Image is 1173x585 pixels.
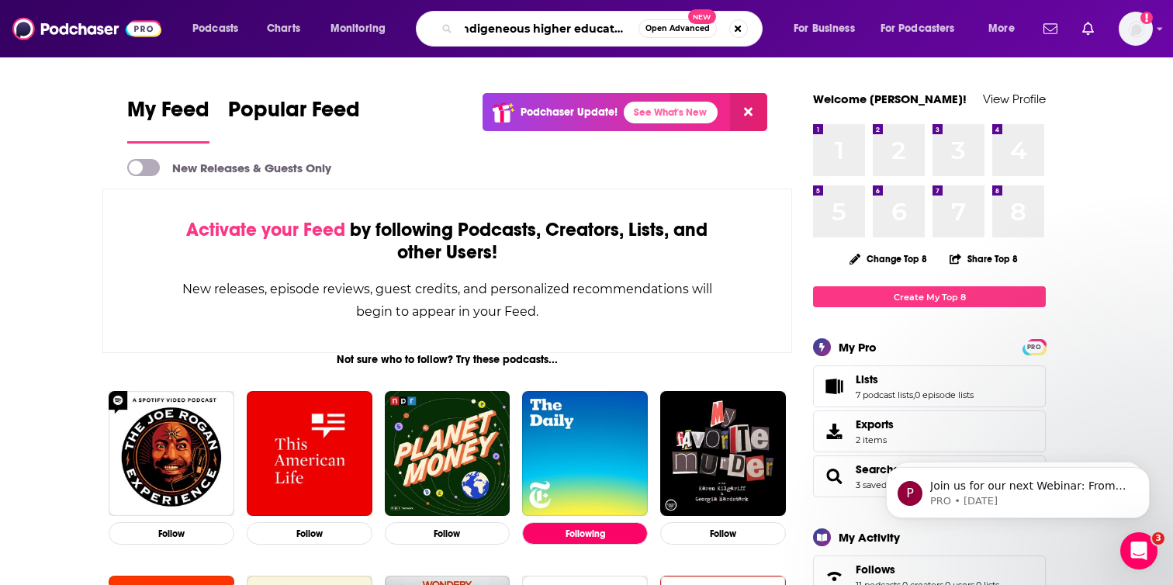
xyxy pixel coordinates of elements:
a: Charts [257,16,310,41]
span: Exports [856,417,894,431]
div: by following Podcasts, Creators, Lists, and other Users! [181,219,714,264]
span: 2 items [856,434,894,445]
svg: Add a profile image [1140,12,1153,24]
span: Activate your Feed [186,218,345,241]
a: 3 saved [856,479,887,490]
a: View Profile [983,92,1046,106]
span: Lists [813,365,1046,407]
span: Monitoring [330,18,386,40]
a: My Feed [127,96,209,144]
span: For Podcasters [881,18,955,40]
button: open menu [783,16,874,41]
span: Open Advanced [645,25,710,33]
div: My Activity [839,530,900,545]
button: Show profile menu [1119,12,1153,46]
span: Exports [818,421,849,442]
span: Follows [856,562,895,576]
span: More [988,18,1015,40]
button: Follow [247,522,372,545]
span: , [913,389,915,400]
div: Not sure who to follow? Try these podcasts... [102,353,792,366]
div: Search podcasts, credits, & more... [431,11,777,47]
a: Show notifications dropdown [1076,16,1100,42]
a: Follows [856,562,999,576]
a: PRO [1025,341,1043,352]
span: PRO [1025,341,1043,353]
span: Popular Feed [228,96,360,132]
img: User Profile [1119,12,1153,46]
div: New releases, episode reviews, guest credits, and personalized recommendations will begin to appe... [181,278,714,323]
button: Open AdvancedNew [638,19,717,38]
button: open menu [870,16,977,41]
button: Share Top 8 [949,244,1019,274]
button: open menu [320,16,406,41]
img: Planet Money [385,391,510,517]
span: Logged in as lrandall [1119,12,1153,46]
a: See What's New [624,102,718,123]
button: Follow [385,522,510,545]
a: Lists [856,372,974,386]
a: Create My Top 8 [813,286,1046,307]
p: Podchaser Update! [521,106,618,119]
a: 0 episode lists [915,389,974,400]
span: Lists [856,372,878,386]
button: open menu [977,16,1034,41]
span: New [688,9,716,24]
a: Lists [818,376,849,397]
img: My Favorite Murder with Karen Kilgariff and Georgia Hardstark [660,391,786,517]
iframe: Intercom live chat [1120,532,1157,569]
a: Exports [813,410,1046,452]
img: Podchaser - Follow, Share and Rate Podcasts [12,14,161,43]
button: Follow [109,522,234,545]
button: Change Top 8 [840,249,936,268]
button: Following [522,522,648,545]
img: The Daily [522,391,648,517]
span: 3 [1152,532,1164,545]
a: Show notifications dropdown [1037,16,1064,42]
span: My Feed [127,96,209,132]
span: Searches [813,455,1046,497]
a: Searches [818,466,849,487]
img: This American Life [247,391,372,517]
a: 7 podcast lists [856,389,913,400]
button: Follow [660,522,786,545]
a: New Releases & Guests Only [127,159,331,176]
a: Welcome [PERSON_NAME]! [813,92,967,106]
a: Searches [856,462,905,476]
img: The Joe Rogan Experience [109,391,234,517]
div: My Pro [839,340,877,355]
iframe: Intercom notifications message [863,434,1173,543]
button: open menu [182,16,258,41]
span: Podcasts [192,18,238,40]
span: For Business [794,18,855,40]
input: Search podcasts, credits, & more... [458,16,638,41]
span: Charts [267,18,300,40]
a: Popular Feed [228,96,360,144]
